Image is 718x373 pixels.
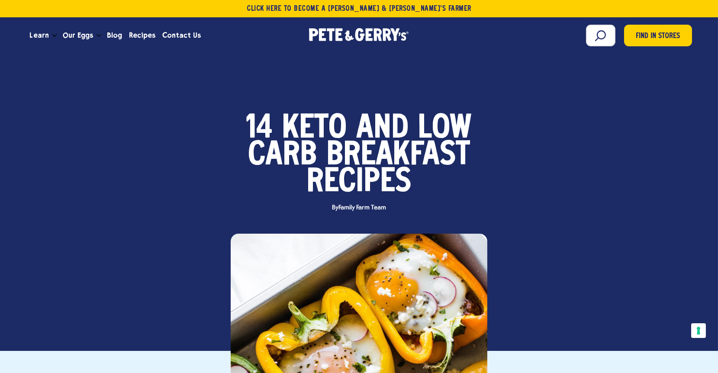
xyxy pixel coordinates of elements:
span: Breakfast [326,142,470,169]
span: and [357,116,409,142]
a: Our Eggs [59,24,97,47]
button: Open the dropdown menu for Our Eggs [97,34,101,37]
span: Contact Us [162,30,201,41]
span: By [328,205,390,211]
span: 14 [246,116,273,142]
span: Keto [283,116,347,142]
span: Low [419,116,472,142]
span: Recipes [307,169,412,196]
span: Our Eggs [63,30,93,41]
span: Blog [107,30,122,41]
input: Search [586,25,615,46]
span: Learn [30,30,49,41]
span: Find in Stores [636,31,680,42]
a: Contact Us [159,24,204,47]
span: Carb [248,142,317,169]
a: Recipes [126,24,159,47]
button: Your consent preferences for tracking technologies [691,323,706,338]
a: Learn [26,24,52,47]
a: Find in Stores [624,25,692,46]
span: Family Farm Team [338,204,386,211]
button: Open the dropdown menu for Learn [52,34,57,37]
span: Recipes [129,30,155,41]
a: Blog [103,24,126,47]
